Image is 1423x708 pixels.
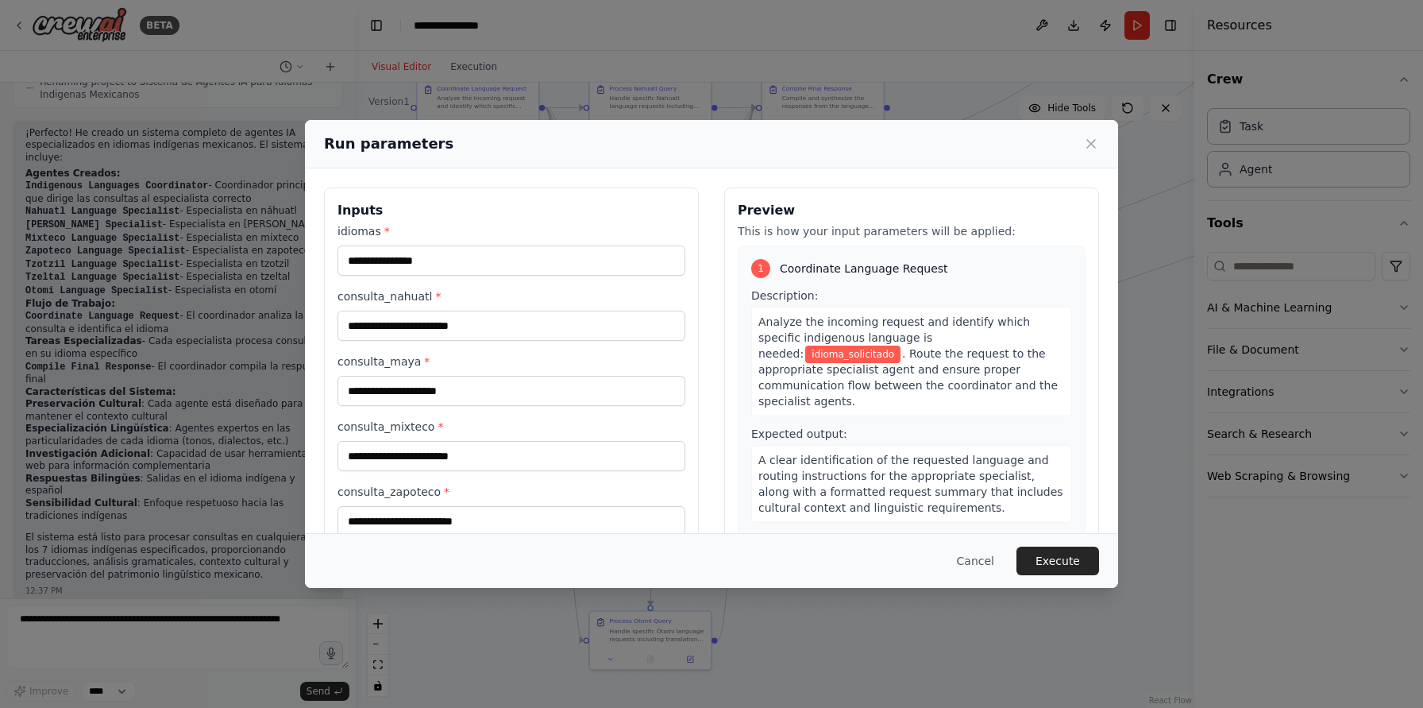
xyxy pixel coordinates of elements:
label: consulta_maya [337,354,685,369]
button: Cancel [944,547,1007,575]
span: Expected output: [751,428,847,440]
span: Coordinate Language Request [780,261,948,277]
span: A clear identification of the requested language and routing instructions for the appropriate spe... [758,454,1063,514]
span: Variable: idioma_solicitado [805,346,900,363]
span: Description: [751,289,818,302]
label: consulta_zapoteco [337,484,685,500]
p: This is how your input parameters will be applied: [738,223,1086,239]
h3: Inputs [337,201,685,220]
label: consulta_mixteco [337,419,685,435]
button: Execute [1016,547,1099,575]
h2: Run parameters [324,133,453,155]
label: idiomas [337,223,685,239]
div: 1 [751,259,770,278]
label: consulta_nahuatl [337,288,685,304]
span: Analyze the incoming request and identify which specific indigenous language is needed: [758,315,1030,360]
h3: Preview [738,201,1086,220]
span: . Route the request to the appropriate specialist agent and ensure proper communication flow betw... [758,347,1058,408]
